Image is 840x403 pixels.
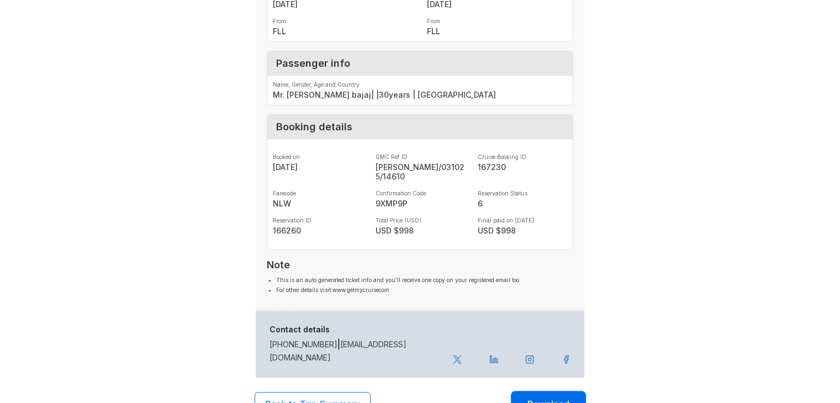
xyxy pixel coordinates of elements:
[273,162,362,172] strong: [DATE]
[376,162,465,181] strong: [PERSON_NAME]/031025/14610
[267,51,573,76] div: Passenger info
[273,81,567,88] label: Name, Gender, Age and Country
[376,217,465,224] label: Total Price (USD)
[273,90,567,99] strong: Mr. [PERSON_NAME] bajaj | | 30 years | [GEOGRAPHIC_DATA]
[376,199,465,208] strong: 9XMP9P
[478,226,567,235] strong: USD $ 998
[427,26,568,36] strong: FLL
[478,162,567,172] strong: 167230
[267,259,573,271] h3: Note
[478,153,567,160] label: Cruise Booking ID
[478,190,567,197] label: Reservation Status
[273,18,414,24] label: From
[263,325,446,364] div: |
[276,285,573,295] li: For other details visit www.getmycruisecom
[427,18,568,24] label: From
[376,190,465,197] label: Confirmation Code
[270,340,337,349] a: [PHONE_NUMBER]
[273,153,362,160] label: Booked on
[273,190,362,197] label: Farecode
[478,217,567,224] label: Final paid on [DATE]
[276,275,573,285] li: This is an auto generated ticket info and you’ll receive one copy on your registered email too
[267,115,573,139] div: Booking details
[273,217,362,224] label: Reservation ID
[376,226,465,235] strong: USD $ 998
[376,153,465,160] label: GMC Ref ID
[478,199,567,208] strong: 6
[273,226,362,235] strong: 166260
[273,26,414,36] strong: FLL
[273,199,362,208] strong: NLW
[270,325,440,335] h6: Contact details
